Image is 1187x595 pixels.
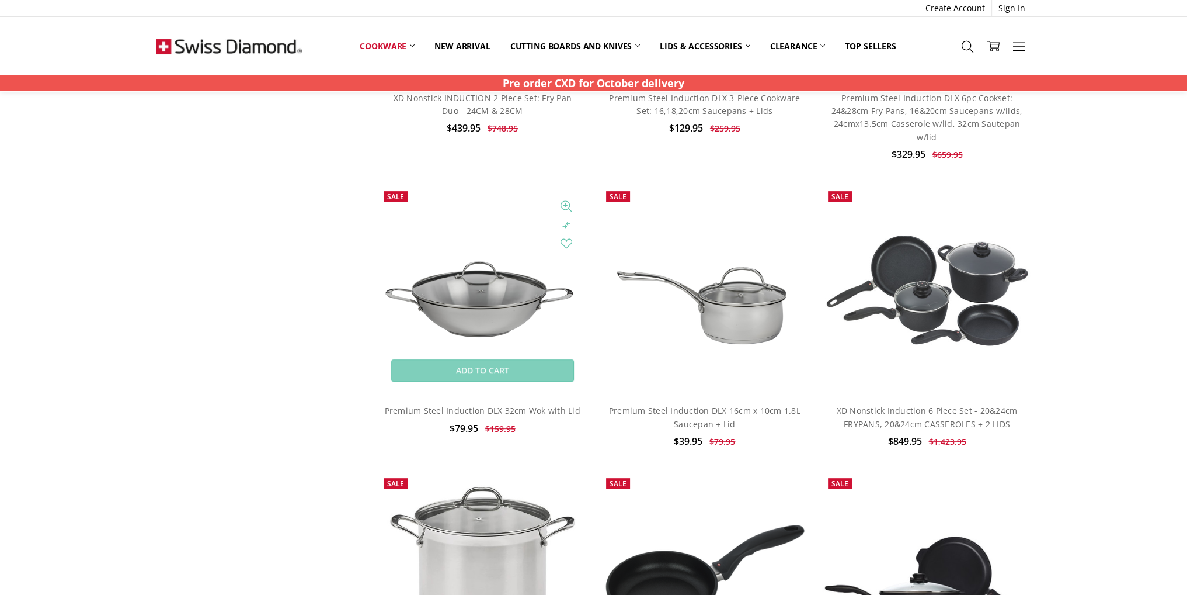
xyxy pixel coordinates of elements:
span: $259.95 [710,123,740,134]
span: Sale [610,479,626,489]
a: XD Nonstick Induction 6 Piece Set - 20&24cm FRYPANS, 20&24cm CASSEROLES + 2 LIDS [822,185,1031,395]
a: Clearance [760,33,836,59]
img: Premium Steel Induction DLX 32cm Wok with Lid [378,220,587,360]
a: Premium Steel Induction DLX 32cm Wok with Lid [378,185,587,395]
span: Sale [387,479,404,489]
a: Premium Steel Induction DLX 16cm x 10cm 1.8L Saucepan + Lid [600,185,809,395]
span: $79.95 [450,422,478,435]
a: Add to Cart [391,359,574,382]
img: Free Shipping On Every Order [156,17,302,75]
a: Premium Steel Induction DLX 32cm Wok with Lid [385,405,580,416]
span: $79.95 [709,436,735,447]
a: Top Sellers [835,33,906,59]
a: Premium Steel Induction DLX 16cm x 10cm 1.8L Saucepan + Lid [609,405,800,429]
a: XD Nonstick INDUCTION 2 Piece Set: Fry Pan Duo - 24CM & 28CM [393,92,572,116]
span: Sale [831,192,848,202]
a: Cutting boards and knives [500,33,650,59]
span: Sale [387,192,404,202]
strong: Pre order CXD for October delivery [503,76,684,90]
span: $129.95 [669,122,703,134]
a: XD Nonstick Induction 6 Piece Set - 20&24cm FRYPANS, 20&24cm CASSEROLES + 2 LIDS [837,405,1018,429]
img: XD Nonstick Induction 6 Piece Set - 20&24cm FRYPANS, 20&24cm CASSEROLES + 2 LIDS [822,231,1031,349]
a: Cookware [350,33,424,59]
span: $439.95 [447,122,481,134]
span: Sale [831,479,848,489]
a: Premium Steel Induction DLX 6pc Cookset: 24&28cm Fry Pans, 16&20cm Saucepans w/lids, 24cmx13.5cm ... [831,92,1023,143]
span: Sale [610,192,626,202]
img: Premium Steel Induction DLX 16cm x 10cm 1.8L Saucepan + Lid [600,220,809,360]
span: $39.95 [674,435,702,448]
span: $659.95 [932,149,962,160]
span: $849.95 [887,435,921,448]
a: New arrival [424,33,500,59]
span: $159.95 [485,423,516,434]
a: Lids & Accessories [650,33,760,59]
span: $329.95 [891,148,925,161]
a: Premium Steel Induction DLX 3-Piece Cookware Set: 16,18,20cm Saucepans + Lids [609,92,800,116]
span: $1,423.95 [928,436,966,447]
span: $748.95 [488,123,518,134]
